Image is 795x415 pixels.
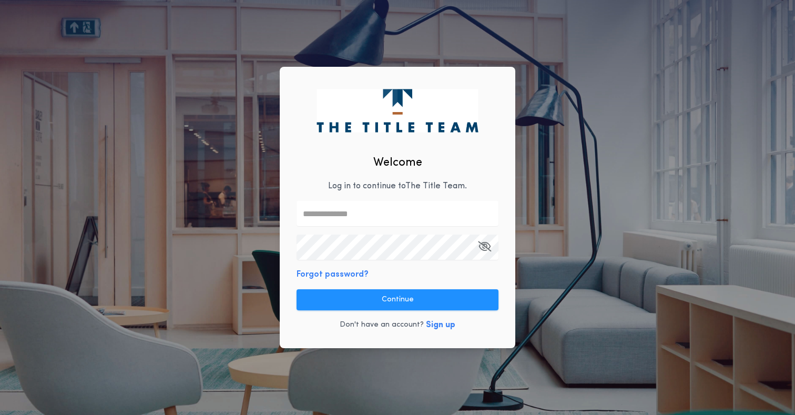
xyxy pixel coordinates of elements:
p: Log in to continue to The Title Team . [328,180,467,193]
p: Don't have an account? [340,320,424,330]
img: logo [317,89,478,132]
button: Sign up [426,319,455,331]
button: Forgot password? [297,268,369,281]
h2: Welcome [373,154,422,171]
button: Continue [297,289,498,310]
